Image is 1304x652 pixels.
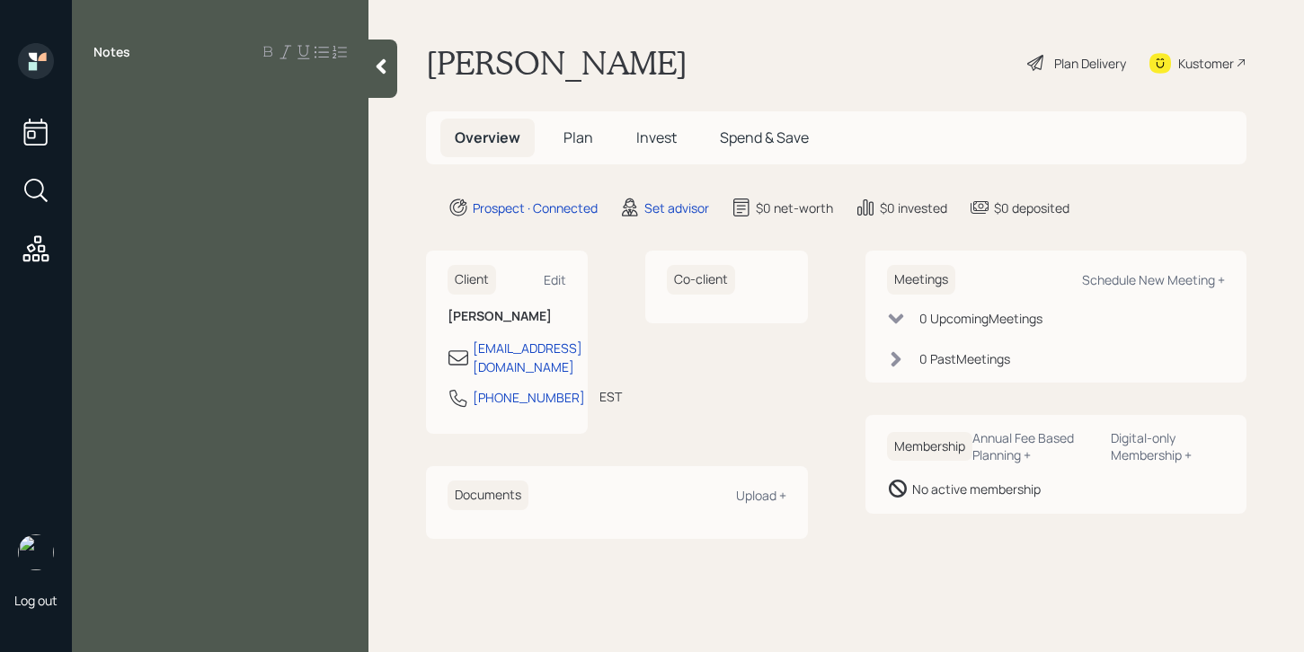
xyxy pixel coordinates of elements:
[426,43,687,83] h1: [PERSON_NAME]
[1111,429,1225,463] div: Digital-only Membership +
[887,265,955,295] h6: Meetings
[599,387,622,406] div: EST
[880,198,947,217] div: $0 invested
[448,480,528,510] h6: Documents
[972,429,1097,463] div: Annual Fee Based Planning +
[448,265,496,295] h6: Client
[18,534,54,570] img: retirable_logo.png
[1054,54,1126,73] div: Plan Delivery
[736,487,786,504] div: Upload +
[887,432,972,462] h6: Membership
[636,128,677,147] span: Invest
[756,198,833,217] div: $0 net-worth
[14,592,58,609] div: Log out
[720,128,809,147] span: Spend & Save
[919,349,1010,368] div: 0 Past Meeting s
[1178,54,1234,73] div: Kustomer
[544,271,566,288] div: Edit
[919,309,1042,328] div: 0 Upcoming Meeting s
[455,128,520,147] span: Overview
[473,339,582,376] div: [EMAIL_ADDRESS][DOMAIN_NAME]
[473,388,585,407] div: [PHONE_NUMBER]
[644,198,709,217] div: Set advisor
[667,265,735,295] h6: Co-client
[912,480,1041,498] div: No active membership
[448,309,566,324] h6: [PERSON_NAME]
[563,128,593,147] span: Plan
[473,198,598,217] div: Prospect · Connected
[1082,271,1225,288] div: Schedule New Meeting +
[93,43,130,61] label: Notes
[994,198,1069,217] div: $0 deposited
